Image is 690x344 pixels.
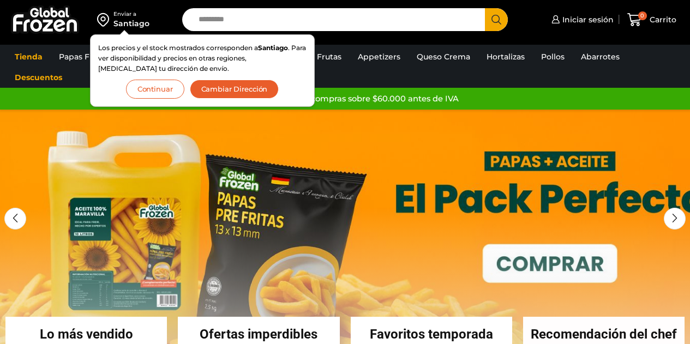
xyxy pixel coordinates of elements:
span: Iniciar sesión [560,14,614,25]
a: Queso Crema [411,46,476,67]
a: Tienda [9,46,48,67]
h2: Ofertas imperdibles [178,328,339,341]
a: 0 Carrito [625,7,679,33]
span: 0 [638,11,647,20]
h2: Recomendación del chef [523,328,685,341]
h2: Lo más vendido [5,328,167,341]
button: Continuar [126,80,184,99]
div: Enviar a [113,10,149,18]
button: Cambiar Dirección [190,80,279,99]
a: Abarrotes [575,46,625,67]
a: Iniciar sesión [549,9,614,31]
a: Hortalizas [481,46,530,67]
h2: Favoritos temporada [351,328,512,341]
img: address-field-icon.svg [97,10,113,29]
a: Appetizers [352,46,406,67]
div: Previous slide [4,208,26,230]
a: Pollos [536,46,570,67]
div: Next slide [664,208,686,230]
a: Descuentos [9,67,68,88]
strong: Santiago [258,44,288,52]
button: Search button [485,8,508,31]
p: Los precios y el stock mostrados corresponden a . Para ver disponibilidad y precios en otras regi... [98,43,307,74]
span: Carrito [647,14,676,25]
a: Papas Fritas [53,46,112,67]
div: Santiago [113,18,149,29]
